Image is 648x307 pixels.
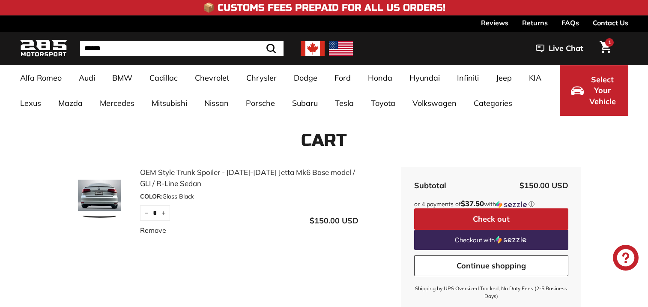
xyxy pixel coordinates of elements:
button: Live Chat [525,38,594,59]
a: Ford [326,65,359,90]
a: Returns [522,15,548,30]
a: Jeep [487,65,520,90]
div: Gloss Black [140,192,358,201]
a: Volkswagen [404,90,465,116]
span: Live Chat [549,43,583,54]
a: Tesla [326,90,362,116]
button: Check out [414,208,568,230]
a: FAQs [561,15,579,30]
a: Lexus [12,90,50,116]
h1: Cart [20,131,628,150]
span: 1 [608,39,611,45]
a: Porsche [237,90,284,116]
a: Subaru [284,90,326,116]
a: Mitsubishi [143,90,196,116]
a: Audi [70,65,104,90]
a: KIA [520,65,550,90]
a: Reviews [481,15,508,30]
img: OEM Style Trunk Spoiler - 2011-2018 Jetta Mk6 Base model / GLI / R-Line Sedan [67,180,131,223]
a: Alfa Romeo [12,65,70,90]
a: Toyota [362,90,404,116]
div: or 4 payments of$37.50withSezzle Click to learn more about Sezzle [414,200,568,208]
a: Hyundai [401,65,448,90]
div: or 4 payments of with [414,200,568,208]
button: Reduce item quantity by one [140,205,153,221]
a: Cadillac [141,65,186,90]
button: Increase item quantity by one [157,205,170,221]
span: $37.50 [461,199,484,208]
a: Chrysler [238,65,285,90]
a: Mazda [50,90,91,116]
a: Remove [140,225,166,235]
span: $150.00 USD [310,216,358,226]
span: $150.00 USD [520,181,568,190]
div: Subtotal [414,180,446,191]
img: Sezzle [496,201,527,208]
span: Select Your Vehicle [588,74,617,107]
h4: 📦 Customs Fees Prepaid for All US Orders! [203,3,445,13]
a: Contact Us [593,15,628,30]
button: Select Your Vehicle [560,65,628,116]
a: Categories [465,90,521,116]
img: Logo_285_Motorsport_areodynamics_components [20,39,67,59]
a: Nissan [196,90,237,116]
a: OEM Style Trunk Spoiler - [DATE]-[DATE] Jetta Mk6 Base model / GLI / R-Line Sedan [140,167,358,189]
a: Dodge [285,65,326,90]
a: BMW [104,65,141,90]
small: Shipping by UPS Oversized Tracked, No Duty Fees (2-5 Business Days) [414,285,568,300]
a: Checkout with [414,230,568,250]
img: Sezzle [496,236,526,244]
a: Mercedes [91,90,143,116]
a: Continue shopping [414,255,568,277]
span: COLOR: [140,193,162,200]
a: Cart [594,34,616,63]
a: Infiniti [448,65,487,90]
input: Search [80,41,284,56]
inbox-online-store-chat: Shopify online store chat [610,245,641,273]
a: Honda [359,65,401,90]
a: Chevrolet [186,65,238,90]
